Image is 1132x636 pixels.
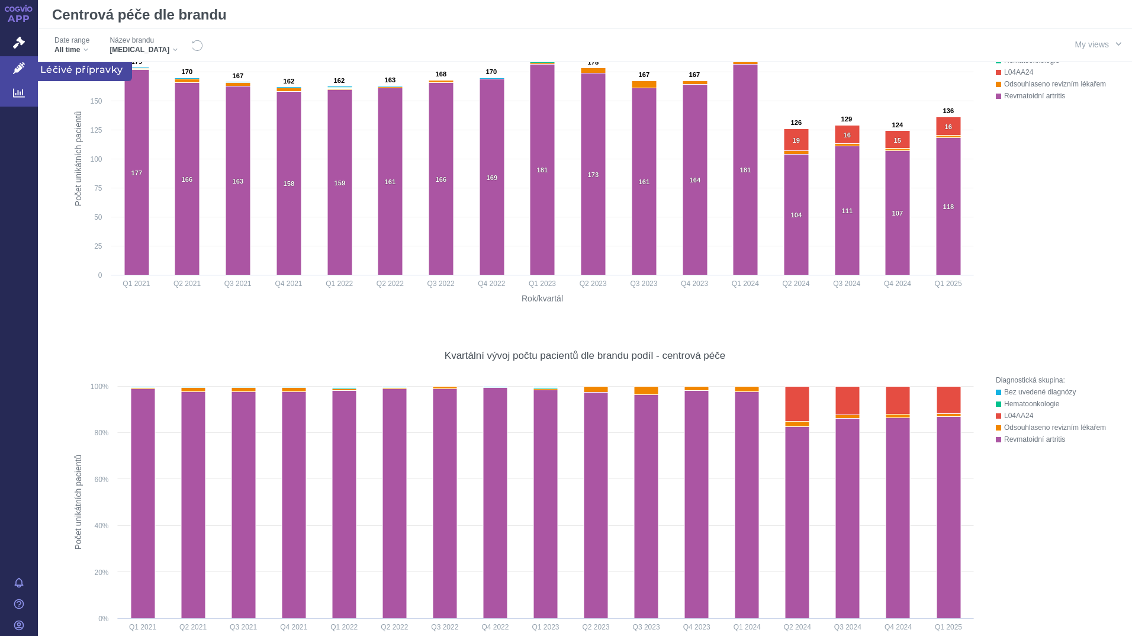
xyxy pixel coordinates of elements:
[233,72,244,79] text: 167
[639,71,650,78] text: 167
[945,123,952,130] text: 16
[894,137,901,144] text: 15
[38,56,132,81] span: Léčivé přípravky
[588,171,599,178] text: 173
[1099,323,1120,345] div: More actions
[1004,398,1108,410] div: Hematoonkologie
[537,166,548,174] text: 181
[54,45,80,54] span: All time
[94,242,102,250] text: 25
[740,166,751,174] text: 181
[49,33,95,57] div: Date rangeAll time
[1004,78,1108,90] div: Odsouhlaseno revizním lékařem
[690,176,701,184] text: 164
[1004,433,1108,445] div: Revmatoidní artritis
[639,178,650,185] text: 161
[1004,386,1108,398] div: Bez uvedené diagnózy
[996,66,1108,78] button: L04AA24
[842,207,853,214] text: 111
[73,455,83,550] text: Počet unikátních pacientů
[791,211,802,219] text: 104
[94,429,108,437] text: 80%
[90,97,102,105] text: 150
[487,174,498,181] text: 169
[94,568,108,577] text: 20%
[689,71,700,78] text: 167
[1004,66,1108,78] div: L04AA24
[996,90,1108,102] button: Revmatoidní artritis
[943,107,954,114] text: 136
[844,131,851,139] text: 16
[335,179,346,187] text: 159
[385,178,396,185] text: 161
[522,294,563,303] text: Rok/kvartál
[385,76,396,83] text: 163
[233,178,244,185] text: 163
[445,349,725,362] div: Kvartální vývoj počtu pacientů dle brandu podíl - centrová péče
[1004,90,1108,102] div: Revmatoidní artritis
[588,59,599,66] text: 178
[131,169,143,176] text: 177
[90,126,102,134] text: 125
[110,45,169,54] span: [MEDICAL_DATA]
[94,213,102,221] text: 50
[94,522,108,530] text: 40%
[182,68,193,75] text: 170
[1075,38,1109,51] span: My views
[996,410,1108,422] button: L04AA24
[996,386,1108,398] button: Bez uvedené diagnózy
[90,155,102,163] text: 100
[334,77,345,84] text: 162
[98,271,102,280] text: 0
[91,383,109,391] text: 100%
[943,203,954,210] text: 118
[1004,422,1108,433] div: Odsouhlaseno revizním lékařem
[892,121,903,129] text: 124
[94,476,108,484] text: 60%
[94,184,102,192] text: 75
[182,176,193,183] text: 166
[436,176,447,183] text: 166
[284,180,295,187] text: 158
[892,210,903,217] text: 107
[793,137,800,144] text: 19
[996,374,1108,386] div: Diagnostická skupina:
[47,2,233,26] div: Centrová péče dle brandu
[486,68,497,75] text: 170
[73,111,83,206] text: Počet unikátních pacientů
[98,615,109,623] text: 0%
[284,78,295,85] text: 162
[996,78,1108,90] button: Odsouhlaseno revizním lékařem
[1004,410,1108,422] div: L04AA24
[841,115,853,123] text: 129
[996,398,1108,410] button: Hematoonkologie
[436,70,447,78] text: 168
[110,36,154,45] span: Název brandu
[996,433,1108,445] button: Revmatoidní artritis
[996,422,1108,433] button: Odsouhlaseno revizním lékařem
[791,119,802,126] text: 126
[104,33,184,57] div: Název brandu[MEDICAL_DATA]
[54,36,89,45] span: Date range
